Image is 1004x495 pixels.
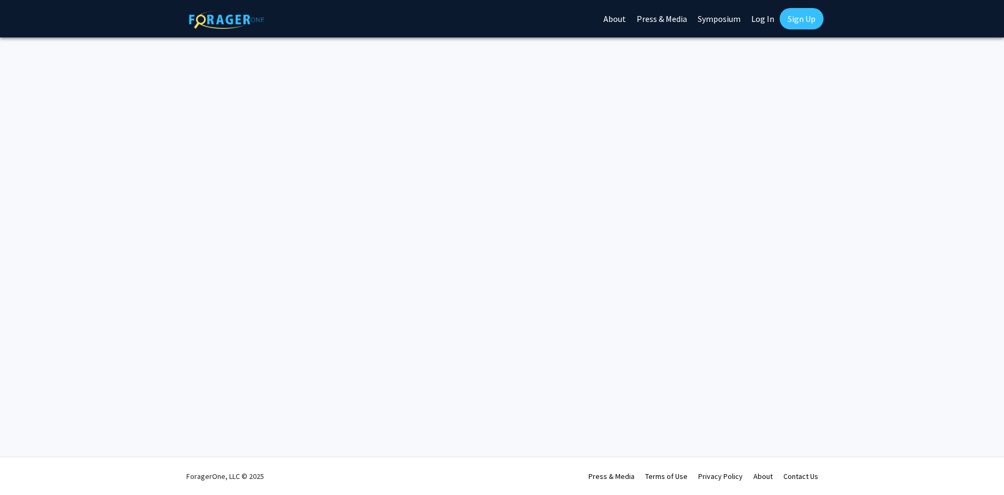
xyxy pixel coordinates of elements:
[189,10,264,29] img: ForagerOne Logo
[186,458,264,495] div: ForagerOne, LLC © 2025
[753,471,773,481] a: About
[588,471,635,481] a: Press & Media
[645,471,688,481] a: Terms of Use
[780,8,824,29] a: Sign Up
[698,471,743,481] a: Privacy Policy
[783,471,818,481] a: Contact Us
